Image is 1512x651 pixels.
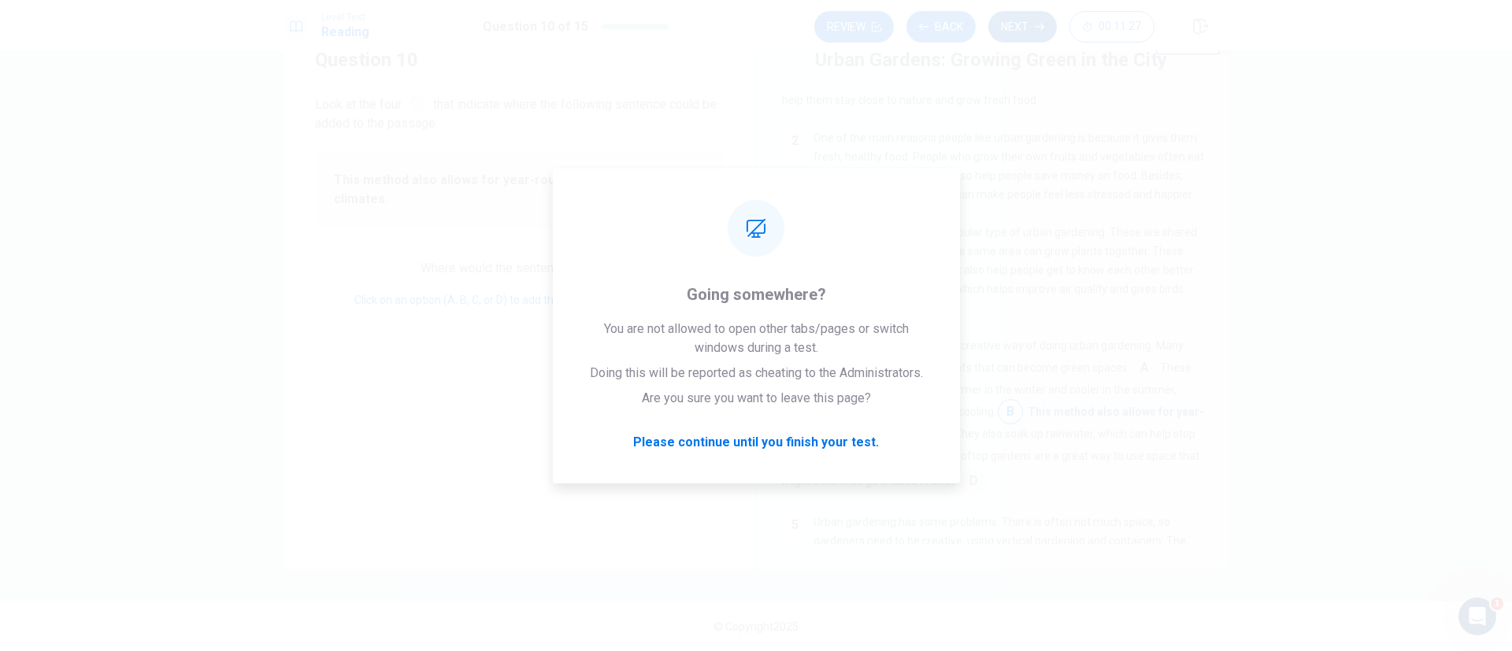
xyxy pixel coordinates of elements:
[998,399,1023,424] span: B
[321,23,369,42] h1: Reading
[1132,355,1157,380] span: A
[782,336,807,361] div: 4
[813,339,1184,374] span: Rooftop gardens are another creative way of doing urban gardening. Many buildings in cities have ...
[713,620,799,633] span: © Copyright 2025
[1458,597,1496,635] iframe: Intercom live chat
[1491,597,1503,610] span: 1
[483,17,588,36] h1: Question 10 of 15
[782,516,1186,585] span: Urban gardening has some problems. There is often not much space, so gardeners need to be creativ...
[315,91,724,133] span: Look at the four that indicate where the following sentence could be added to the passage:
[782,449,1199,487] span: Rooftop gardens are a great way to use space that might otherwise go unused in cities.
[321,12,369,23] span: Level Test
[354,294,685,306] span: Click on an option (A, B, C, or D) to add the sentence to the passage
[782,427,1195,462] span: They also soak up rainwater, which can help stop flooding during heavy rains.
[315,47,724,72] h4: Question 10
[782,223,807,248] div: 3
[814,11,894,43] button: Review
[334,171,706,209] span: This method also allows for year-round growing in many climates.
[815,47,1167,72] h4: Urban Gardens: Growing Green in the City
[782,226,1197,314] span: Community gardens are a popular type of urban gardening. These are shared spaces where people fro...
[988,11,1057,43] button: Next
[961,468,986,494] span: D
[782,361,1191,418] span: These gardens can help keep buildings warmer in the winter and cooler in the summer, which saves ...
[1099,20,1141,33] span: 00:11:27
[782,512,807,538] div: 5
[421,261,619,276] span: Where would the sentence best fit?
[906,11,976,43] button: Back
[1069,11,1154,43] button: 00:11:27
[919,443,944,468] span: C
[782,131,1204,201] span: One of the main reasons people like urban gardening is because it gives them fresh, healthy food....
[782,128,807,154] div: 2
